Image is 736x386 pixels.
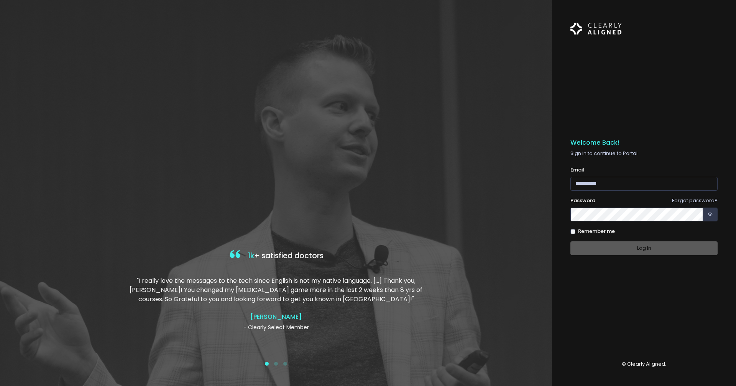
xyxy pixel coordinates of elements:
[128,313,424,320] h4: [PERSON_NAME]
[128,323,424,332] p: - Clearly Select Member
[578,228,615,235] label: Remember me
[248,251,254,261] span: 1k
[570,150,718,157] p: Sign in to continue to Portal.
[570,166,584,174] label: Email
[128,248,424,264] h4: + satisfied doctors
[570,18,622,39] img: Logo Horizontal
[570,197,595,205] label: Password
[570,139,718,147] h5: Welcome Back!
[128,276,424,304] p: "I really love the messages to the tech since English is not my native language. […] Thank you, [...
[570,360,718,368] p: © Clearly Aligned.
[672,197,718,204] a: Forgot password?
